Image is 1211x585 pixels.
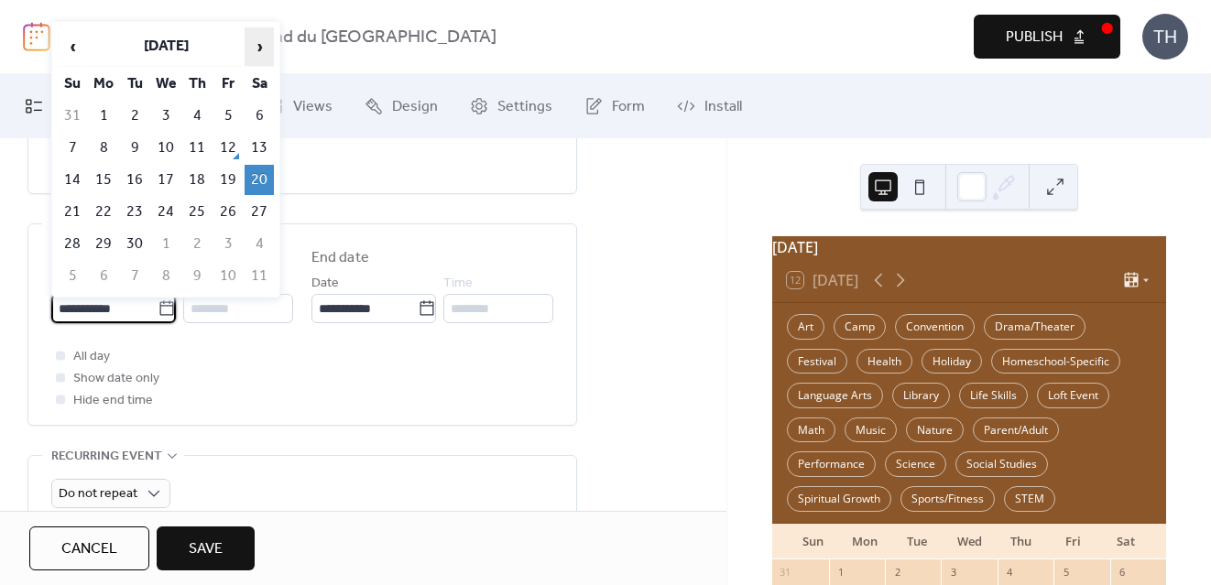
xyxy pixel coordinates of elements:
td: 9 [182,261,212,291]
div: Library [892,383,950,408]
div: 2 [890,565,904,579]
td: 24 [151,197,180,227]
td: 23 [120,197,149,227]
td: 28 [58,229,87,259]
div: Language Arts [787,383,883,408]
span: Date [311,273,339,295]
div: Math [787,417,835,443]
td: 20 [245,165,274,195]
div: 1 [835,565,848,579]
span: › [245,28,273,65]
td: 5 [213,101,243,131]
td: 11 [182,133,212,163]
div: Thu [996,524,1048,560]
div: Convention [895,314,975,340]
th: Th [182,69,212,99]
a: Form [571,81,659,131]
th: Fr [213,69,243,99]
img: logo [23,22,50,51]
button: Publish [974,15,1120,59]
div: TH [1142,14,1188,60]
th: Su [58,69,87,99]
div: 4 [1003,565,1017,579]
th: Mo [89,69,118,99]
span: All day [73,346,110,368]
td: 1 [89,101,118,131]
td: 2 [182,229,212,259]
td: 21 [58,197,87,227]
div: Tue [891,524,944,560]
td: 1 [151,229,180,259]
a: My Events [11,81,132,131]
td: 4 [245,229,274,259]
td: 25 [182,197,212,227]
div: Spiritual Growth [787,486,891,512]
span: Views [293,96,333,118]
div: Music [845,417,897,443]
div: Holiday [922,349,982,374]
span: Settings [497,96,552,118]
td: 22 [89,197,118,227]
div: 6 [1116,565,1129,579]
div: Festival [787,349,847,374]
td: 4 [182,101,212,131]
td: 29 [89,229,118,259]
td: 3 [213,229,243,259]
div: Wed [944,524,996,560]
th: We [151,69,180,99]
td: 10 [151,133,180,163]
td: 13 [245,133,274,163]
div: End date [311,247,369,269]
div: 31 [778,565,791,579]
div: STEM [1004,486,1055,512]
div: Nature [906,417,964,443]
th: Sa [245,69,274,99]
a: Views [252,81,346,131]
td: 19 [213,165,243,195]
span: Time [443,273,473,295]
td: 6 [89,261,118,291]
div: Sun [787,524,839,560]
td: 15 [89,165,118,195]
a: Settings [456,81,566,131]
span: Publish [1006,27,1063,49]
div: Drama/Theater [984,314,1086,340]
span: Hide end time [73,390,153,412]
td: 7 [120,261,149,291]
td: 9 [120,133,149,163]
div: Mon [839,524,891,560]
td: 7 [58,133,87,163]
span: Show date only [73,368,159,390]
span: Design [392,96,438,118]
td: 27 [245,197,274,227]
a: Design [351,81,452,131]
div: Performance [787,451,876,477]
b: Fond du [GEOGRAPHIC_DATA] [254,20,496,55]
td: 17 [151,165,180,195]
span: Cancel [61,538,117,560]
td: 18 [182,165,212,195]
div: [DATE] [772,236,1166,258]
td: 11 [245,261,274,291]
div: Sports/Fitness [900,486,995,512]
div: 5 [1059,565,1073,579]
div: Sat [1099,524,1151,560]
a: Cancel [29,526,149,570]
div: Science [885,451,946,477]
td: 12 [213,133,243,163]
div: Fri [1047,524,1099,560]
button: Save [157,526,255,570]
div: Life Skills [959,383,1028,408]
td: 3 [151,101,180,131]
th: [DATE] [89,27,243,67]
div: Camp [834,314,886,340]
td: 8 [89,133,118,163]
td: 8 [151,261,180,291]
td: 26 [213,197,243,227]
a: Install [663,81,756,131]
span: Install [704,96,742,118]
td: 30 [120,229,149,259]
span: ‹ [59,28,86,65]
span: Do not repeat [59,482,137,506]
td: 31 [58,101,87,131]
